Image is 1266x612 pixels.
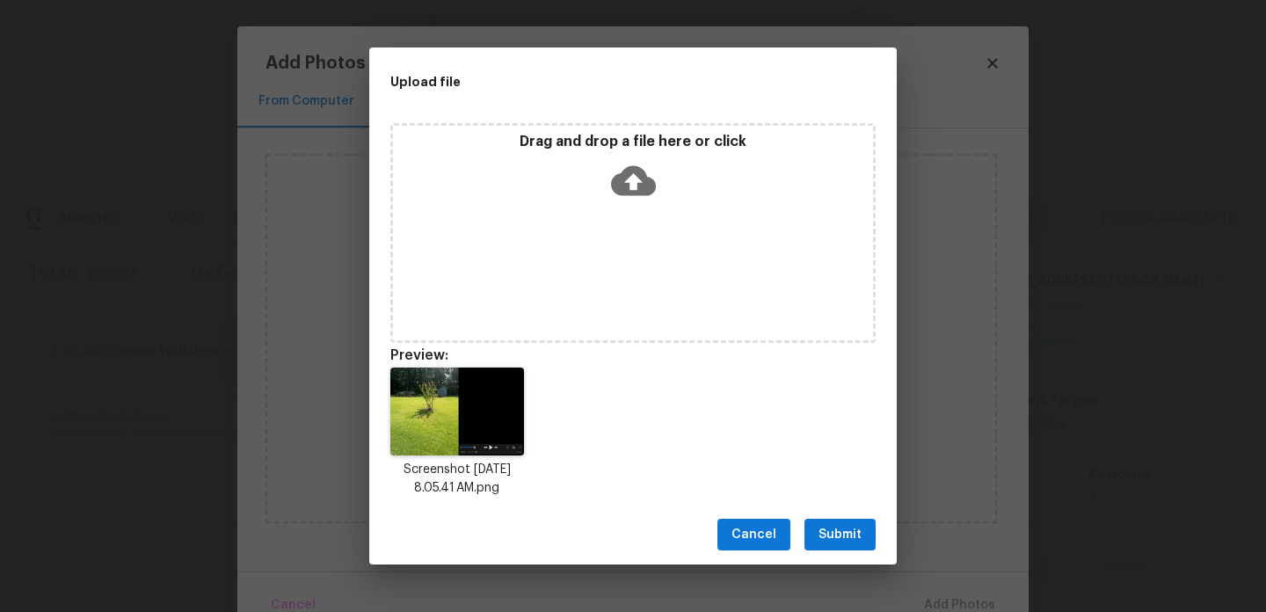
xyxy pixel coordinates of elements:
[390,72,797,91] h2: Upload file
[393,133,873,151] p: Drag and drop a file here or click
[717,519,790,551] button: Cancel
[819,524,862,546] span: Submit
[390,461,524,498] p: Screenshot [DATE] 8.05.41 AM.png
[731,524,776,546] span: Cancel
[390,368,524,455] img: 7pn8Ycifjo2JpMZ6LJJ9jPlvO3lZpuxru7L0bZ7m8KXuSflUqfvWYSmElgJoGZBGYSmElgJoGZBGYSmElgJoGZBGYS+I+QwP8...
[804,519,876,551] button: Submit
